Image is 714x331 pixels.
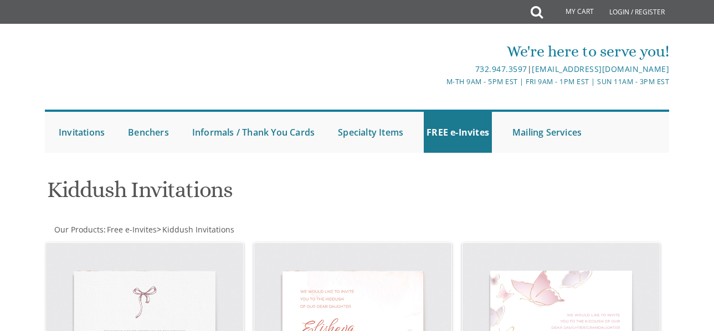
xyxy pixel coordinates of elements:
a: Benchers [125,112,172,153]
a: Informals / Thank You Cards [189,112,317,153]
span: Free e-Invites [107,224,157,235]
a: Free e-Invites [106,224,157,235]
a: [EMAIL_ADDRESS][DOMAIN_NAME] [532,64,669,74]
a: Kiddush Invitations [161,224,234,235]
div: We're here to serve you! [254,40,669,63]
h1: Kiddush Invitations [47,178,455,210]
a: My Cart [542,1,602,23]
a: FREE e-Invites [424,112,492,153]
div: : [45,224,357,235]
span: Kiddush Invitations [162,224,234,235]
a: Mailing Services [510,112,584,153]
a: Specialty Items [335,112,406,153]
a: Invitations [56,112,107,153]
span: > [157,224,234,235]
div: M-Th 9am - 5pm EST | Fri 9am - 1pm EST | Sun 11am - 3pm EST [254,76,669,87]
a: 732.947.3597 [475,64,527,74]
div: | [254,63,669,76]
a: Our Products [53,224,104,235]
